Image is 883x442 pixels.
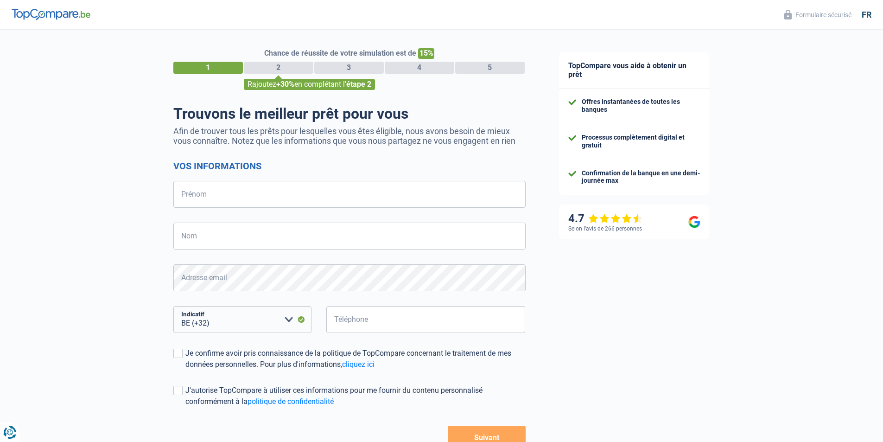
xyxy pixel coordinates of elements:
img: TopCompare Logo [12,9,90,20]
div: 4 [385,62,454,74]
p: Afin de trouver tous les prêts pour lesquelles vous êtes éligible, nous avons besoin de mieux vou... [173,126,526,146]
span: +30% [276,80,294,89]
div: 4.7 [568,212,643,225]
div: 3 [314,62,384,74]
div: Selon l’avis de 266 personnes [568,225,642,232]
div: TopCompare vous aide à obtenir un prêt [559,52,710,89]
a: politique de confidentialité [248,397,334,406]
div: 1 [173,62,243,74]
span: étape 2 [346,80,371,89]
div: 5 [455,62,525,74]
div: fr [862,10,871,20]
div: Offres instantanées de toutes les banques [582,98,700,114]
div: 2 [244,62,313,74]
a: cliquez ici [342,360,375,369]
button: Formulaire sécurisé [779,7,857,22]
div: Processus complètement digital et gratuit [582,134,700,149]
input: 401020304 [326,306,526,333]
div: J'autorise TopCompare à utiliser ces informations pour me fournir du contenu personnalisé conform... [185,385,526,407]
div: Rajoutez en complétant l' [244,79,375,90]
h1: Trouvons le meilleur prêt pour vous [173,105,526,122]
h2: Vos informations [173,160,526,172]
span: 15% [418,48,434,59]
div: Je confirme avoir pris connaissance de la politique de TopCompare concernant le traitement de mes... [185,348,526,370]
span: Chance de réussite de votre simulation est de [264,49,416,58]
div: Confirmation de la banque en une demi-journée max [582,169,700,185]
